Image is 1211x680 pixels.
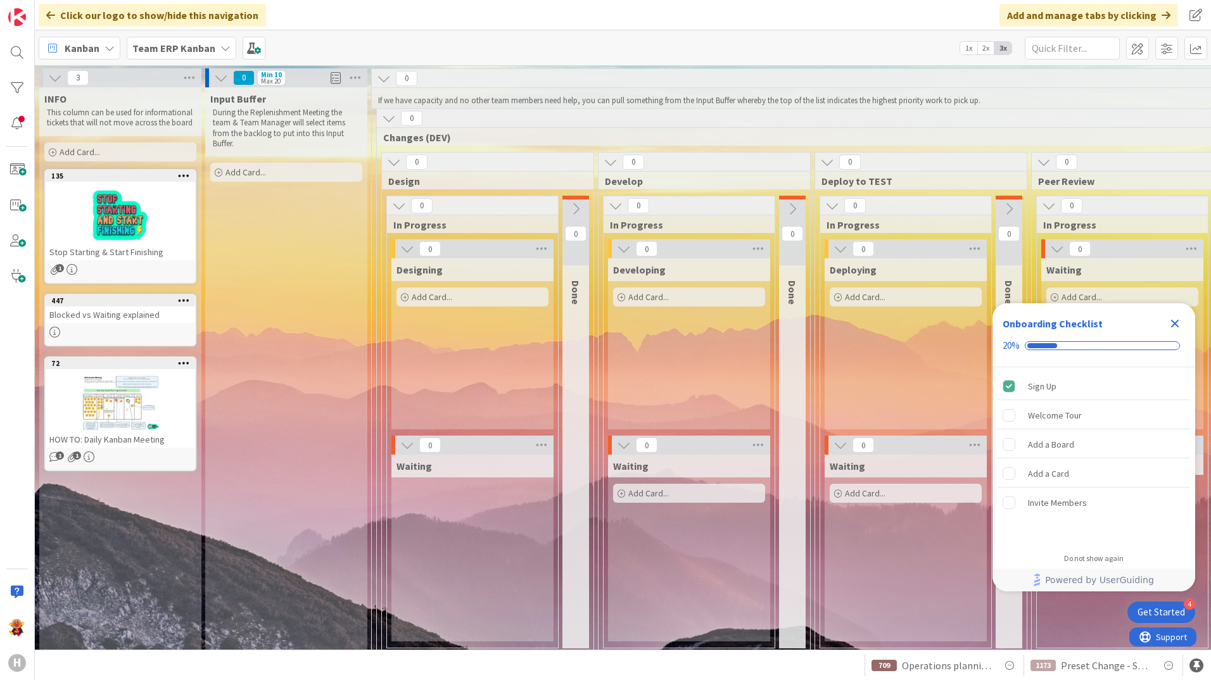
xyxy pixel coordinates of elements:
[623,154,644,170] span: 0
[225,167,266,178] span: Add Card...
[46,170,195,260] div: 135Stop Starting & Start Finishing
[1028,495,1087,510] div: Invite Members
[1045,572,1154,588] span: Powered by UserGuiding
[396,71,417,86] span: 0
[1184,598,1195,610] div: 4
[393,218,542,231] span: In Progress
[1061,658,1151,673] span: Preset Change - Shipping in Shipping Schedule
[992,367,1195,545] div: Checklist items
[1165,313,1185,334] div: Close Checklist
[44,356,196,471] a: 72HOW TO: Daily Kanban Meeting
[628,291,669,303] span: Add Card...
[46,244,195,260] div: Stop Starting & Start Finishing
[821,175,1011,187] span: Deploy to TEST
[1028,379,1056,394] div: Sign Up
[1056,154,1077,170] span: 0
[261,78,281,84] div: Max 20
[8,654,26,672] div: H
[51,359,195,368] div: 72
[1003,340,1020,351] div: 20%
[8,8,26,26] img: Visit kanbanzone.com
[1061,198,1082,213] span: 0
[853,241,874,256] span: 0
[396,460,432,472] span: Waiting
[1127,601,1195,623] div: Open Get Started checklist, remaining modules: 4
[872,660,897,671] div: 709
[47,108,194,129] p: This column can be used for informational tickets that will not move across the board
[261,72,282,78] div: Min 10
[999,4,1178,27] div: Add and manage tabs by clicking
[994,42,1011,54] span: 3x
[419,241,441,256] span: 0
[51,172,195,180] div: 135
[56,451,64,460] span: 1
[782,226,803,241] span: 0
[999,569,1189,591] a: Powered by UserGuiding
[565,226,586,241] span: 0
[46,358,195,448] div: 72HOW TO: Daily Kanban Meeting
[844,198,866,213] span: 0
[46,358,195,369] div: 72
[51,296,195,305] div: 447
[1043,218,1192,231] span: In Progress
[636,241,657,256] span: 0
[902,658,992,673] span: Operations planning board Changing operations to external via Multiselect CD_011_HUISCH_Internal ...
[853,438,874,453] span: 0
[233,70,255,85] span: 0
[73,451,81,460] span: 1
[1025,37,1120,60] input: Quick Filter...
[60,146,100,158] span: Add Card...
[992,569,1195,591] div: Footer
[998,489,1190,517] div: Invite Members is incomplete.
[845,488,885,499] span: Add Card...
[132,42,215,54] b: Team ERP Kanban
[388,175,578,187] span: Design
[56,264,64,272] span: 1
[406,154,428,170] span: 0
[46,306,195,323] div: Blocked vs Waiting explained
[1138,606,1185,619] div: Get Started
[839,154,861,170] span: 0
[412,291,452,303] span: Add Card...
[46,295,195,306] div: 447
[213,108,360,149] p: During the Replenishment Meeting the team & Team Manager will select items from the backlog to pu...
[8,619,26,636] img: LC
[960,42,977,54] span: 1x
[827,218,975,231] span: In Progress
[610,218,759,231] span: In Progress
[411,198,433,213] span: 0
[419,438,441,453] span: 0
[830,460,865,472] span: Waiting
[998,372,1190,400] div: Sign Up is complete.
[786,280,799,305] span: Done
[44,92,67,105] span: INFO
[65,41,99,56] span: Kanban
[605,175,794,187] span: Develop
[1046,263,1082,276] span: Waiting
[1028,466,1069,481] div: Add a Card
[44,294,196,346] a: 447Blocked vs Waiting explained
[210,92,266,105] span: Input Buffer
[1030,660,1056,671] div: 1173
[401,111,422,126] span: 0
[977,42,994,54] span: 2x
[1069,241,1091,256] span: 0
[830,263,877,276] span: Deploying
[67,70,89,85] span: 3
[46,295,195,323] div: 447Blocked vs Waiting explained
[39,4,266,27] div: Click our logo to show/hide this navigation
[998,431,1190,458] div: Add a Board is incomplete.
[1003,340,1185,351] div: Checklist progress: 20%
[46,170,195,182] div: 135
[998,226,1020,241] span: 0
[1028,437,1074,452] div: Add a Board
[1003,316,1103,331] div: Onboarding Checklist
[569,280,582,305] span: Done
[628,488,669,499] span: Add Card...
[396,263,443,276] span: Designing
[998,460,1190,488] div: Add a Card is incomplete.
[1062,291,1102,303] span: Add Card...
[613,263,666,276] span: Developing
[636,438,657,453] span: 0
[1028,408,1082,423] div: Welcome Tour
